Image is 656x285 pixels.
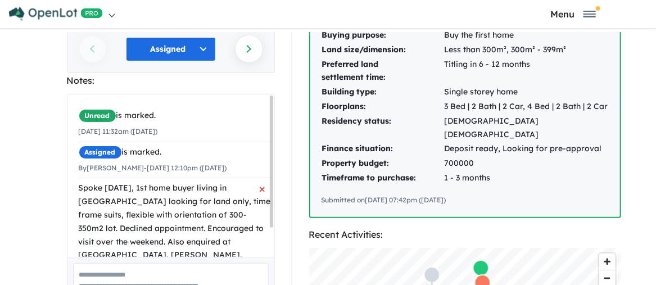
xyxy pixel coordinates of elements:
[9,7,103,21] img: Openlot PRO Logo White
[472,259,489,280] div: Map marker
[79,109,116,123] span: Unread
[444,28,609,43] td: Buy the first home
[322,57,444,85] td: Preferred land settlement time:
[79,146,122,159] span: Assigned
[260,178,266,199] span: ×
[494,8,653,19] button: Toggle navigation
[444,156,609,171] td: 700000
[444,57,609,85] td: Titling in 6 - 12 months
[79,109,272,123] div: is marked.
[444,171,609,186] td: 1 - 3 months
[322,99,444,114] td: Floorplans:
[444,142,609,156] td: Deposit ready, Looking for pre-approval
[79,164,227,172] small: By [PERSON_NAME] - [DATE] 12:10pm ([DATE])
[322,28,444,43] td: Buying purpose:
[309,227,621,242] div: Recent Activities:
[444,43,609,57] td: Less than 300m², 300m² - 399m²
[444,99,609,114] td: 3 Bed | 2 Bath | 2 Car, 4 Bed | 2 Bath | 2 Car
[126,37,216,61] button: Assigned
[322,85,444,99] td: Building type:
[322,156,444,171] td: Property budget:
[67,73,275,88] div: Notes:
[444,85,609,99] td: Single storey home
[79,127,158,135] small: [DATE] 11:32am ([DATE])
[322,43,444,57] td: Land size/dimension:
[79,182,272,275] div: Spoke [DATE], 1st home buyer living in [GEOGRAPHIC_DATA] looking for land only, time frame suits,...
[79,146,272,159] div: is marked.
[599,254,616,270] button: Zoom in
[322,114,444,142] td: Residency status:
[322,194,609,206] div: Submitted on [DATE] 07:42pm ([DATE])
[322,171,444,186] td: Timeframe to purchase:
[322,142,444,156] td: Finance situation:
[444,114,609,142] td: [DEMOGRAPHIC_DATA] [DEMOGRAPHIC_DATA]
